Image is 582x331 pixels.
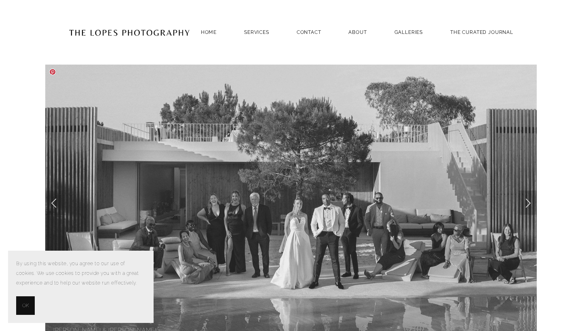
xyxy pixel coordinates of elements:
p: By using this website, you agree to our use of cookies. We use cookies to provide you with a grea... [16,259,145,288]
span: OK [22,301,29,310]
a: Contact [297,27,321,38]
a: Previous Slide [45,191,63,215]
img: Portugal Wedding Photographer | The Lopes Photography [69,13,190,52]
a: SERVICES [244,29,269,35]
button: OK [16,296,35,315]
a: Pin it! [49,69,56,75]
a: Home [201,27,217,38]
a: GALLERIES [394,27,423,38]
a: ABOUT [348,27,367,38]
a: Next Slide [519,191,537,215]
a: THE CURATED JOURNAL [450,27,513,38]
section: Cookie banner [8,251,154,323]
